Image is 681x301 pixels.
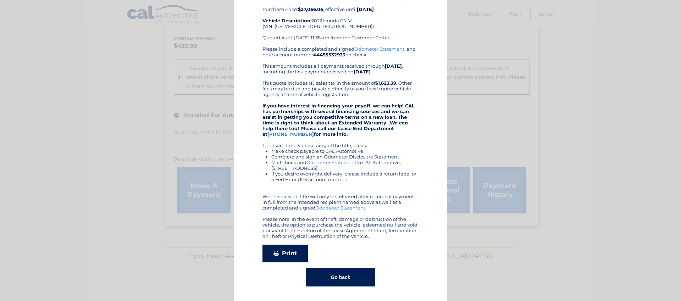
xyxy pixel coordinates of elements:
button: Go back [306,268,375,286]
b: 44455532933 [313,52,345,57]
b: $27,066.06 [298,6,323,12]
li: Mail check and to CAL Automotive, [STREET_ADDRESS] [271,160,419,171]
a: Odometer Statement [315,205,365,211]
strong: If you have interest in financing your payoff, we can help! CAL has partnerships with several fin... [262,103,415,137]
a: Odometer Statement [306,160,356,165]
b: [DATE] [357,6,374,12]
a: [PHONE_NUMBER] [267,131,314,137]
li: If you desire overnight delivery, please include a return label or a Fed Ex or UPS account number. [271,171,419,182]
li: Make check payable to CAL Automotive [271,148,419,154]
li: Complete and sign an Odometer Disclosure Statement [271,154,419,160]
a: Print [262,245,308,262]
a: Odometer Statement [354,46,404,52]
b: [DATE] [354,69,371,74]
div: Please include a completed and signed , and note account number on check. This amount includes al... [262,46,419,239]
strong: Vehicle Description: [262,18,311,23]
b: [DATE] [385,63,402,69]
b: $1,623.39 [375,80,396,86]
